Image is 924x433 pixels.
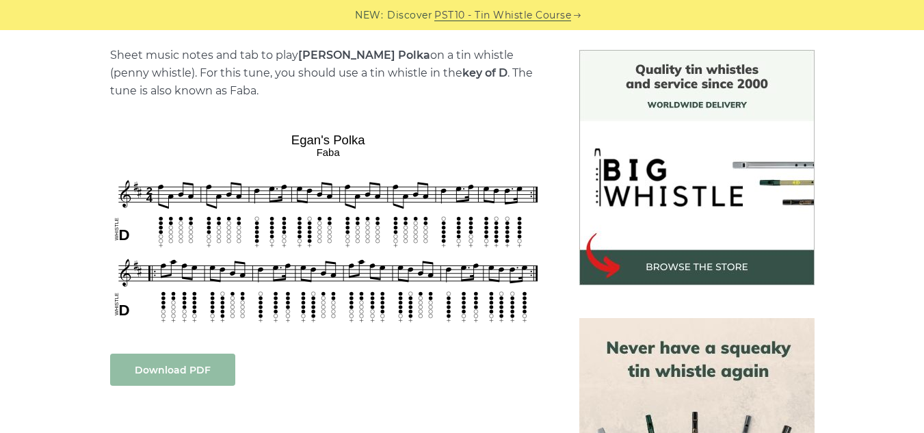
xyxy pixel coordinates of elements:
[462,66,507,79] strong: key of D
[355,8,383,23] span: NEW:
[110,47,546,100] p: Sheet music notes and tab to play on a tin whistle (penny whistle). For this tune, you should use...
[434,8,571,23] a: PST10 - Tin Whistle Course
[110,354,235,386] a: Download PDF
[387,8,432,23] span: Discover
[579,50,815,285] img: BigWhistle Tin Whistle Store
[298,49,430,62] strong: [PERSON_NAME] Polka
[110,128,546,326] img: Egan's Polka Tin Whistle Tabs & Sheet Music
